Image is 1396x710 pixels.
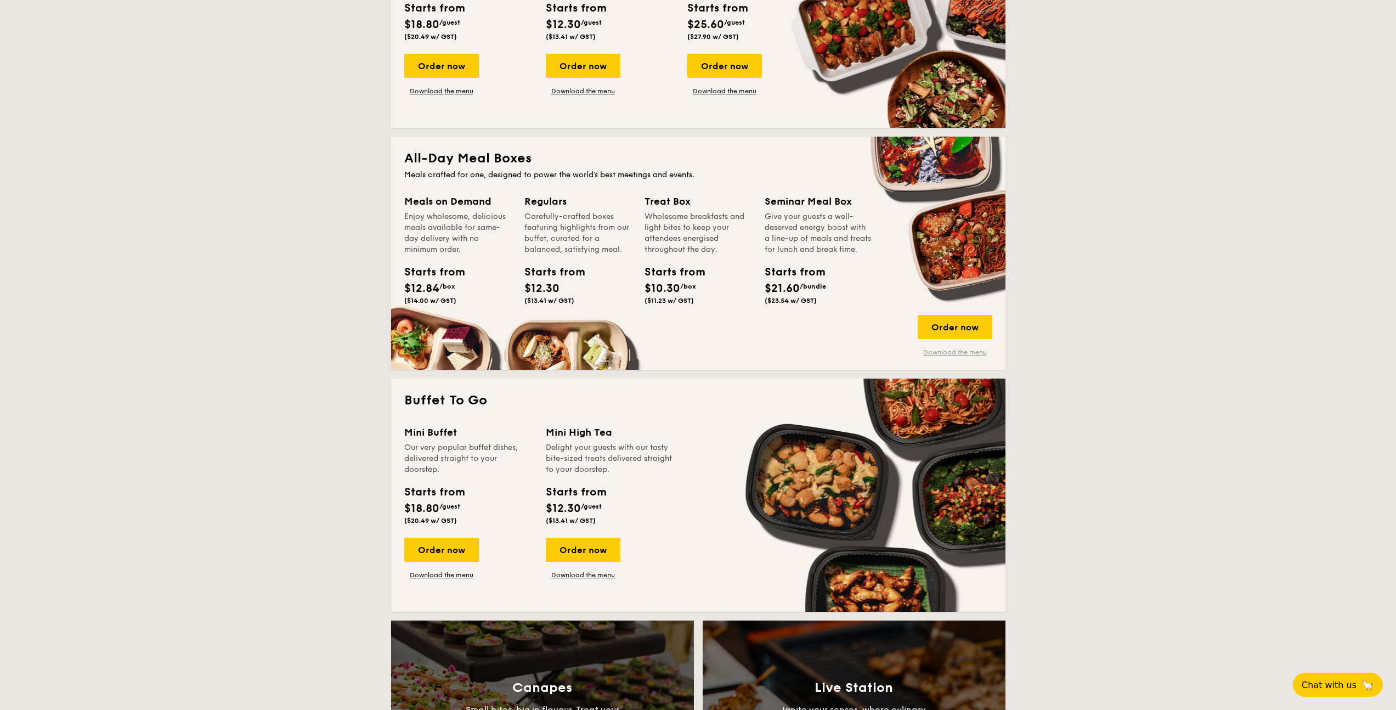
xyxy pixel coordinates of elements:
[546,425,674,440] div: Mini High Tea
[439,19,460,26] span: /guest
[524,211,631,255] div: Carefully-crafted boxes featuring highlights from our buffet, curated for a balanced, satisfying ...
[645,297,694,305] span: ($11.23 w/ GST)
[687,54,762,78] div: Order now
[546,87,620,95] a: Download the menu
[765,194,872,209] div: Seminar Meal Box
[645,264,694,280] div: Starts from
[524,264,574,280] div: Starts from
[918,348,992,357] a: Download the menu
[546,442,674,475] div: Delight your guests with our tasty bite-sized treats delivered straight to your doorstep.
[512,680,572,696] h3: Canapes
[546,484,606,500] div: Starts from
[765,211,872,255] div: Give your guests a well-deserved energy boost with a line-up of meals and treats for lunch and br...
[645,282,680,295] span: $10.30
[546,517,596,525] span: ($13.41 w/ GST)
[404,502,439,515] span: $18.80
[524,282,559,295] span: $12.30
[765,297,817,305] span: ($23.54 w/ GST)
[404,194,511,209] div: Meals on Demand
[404,211,511,255] div: Enjoy wholesome, delicious meals available for same-day delivery with no minimum order.
[680,283,696,290] span: /box
[645,211,751,255] div: Wholesome breakfasts and light bites to keep your attendees energised throughout the day.
[404,150,992,167] h2: All-Day Meal Boxes
[404,425,533,440] div: Mini Buffet
[765,282,800,295] span: $21.60
[524,297,574,305] span: ($13.41 w/ GST)
[918,315,992,339] div: Order now
[404,87,479,95] a: Download the menu
[687,87,762,95] a: Download the menu
[546,18,581,31] span: $12.30
[581,503,602,510] span: /guest
[524,194,631,209] div: Regulars
[546,538,620,562] div: Order now
[404,392,992,409] h2: Buffet To Go
[1361,679,1374,691] span: 🦙
[1302,680,1357,690] span: Chat with us
[404,571,479,579] a: Download the menu
[815,680,893,696] h3: Live Station
[546,502,581,515] span: $12.30
[439,283,455,290] span: /box
[404,484,464,500] div: Starts from
[404,18,439,31] span: $18.80
[546,54,620,78] div: Order now
[687,18,724,31] span: $25.60
[724,19,745,26] span: /guest
[404,538,479,562] div: Order now
[404,170,992,181] div: Meals crafted for one, designed to power the world's best meetings and events.
[1293,673,1383,697] button: Chat with us🦙
[687,33,739,41] span: ($27.90 w/ GST)
[765,264,814,280] div: Starts from
[404,517,457,525] span: ($20.49 w/ GST)
[546,571,620,579] a: Download the menu
[404,297,456,305] span: ($14.00 w/ GST)
[404,54,479,78] div: Order now
[546,33,596,41] span: ($13.41 w/ GST)
[404,33,457,41] span: ($20.49 w/ GST)
[645,194,751,209] div: Treat Box
[404,264,454,280] div: Starts from
[439,503,460,510] span: /guest
[404,282,439,295] span: $12.84
[581,19,602,26] span: /guest
[800,283,826,290] span: /bundle
[404,442,533,475] div: Our very popular buffet dishes, delivered straight to your doorstep.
